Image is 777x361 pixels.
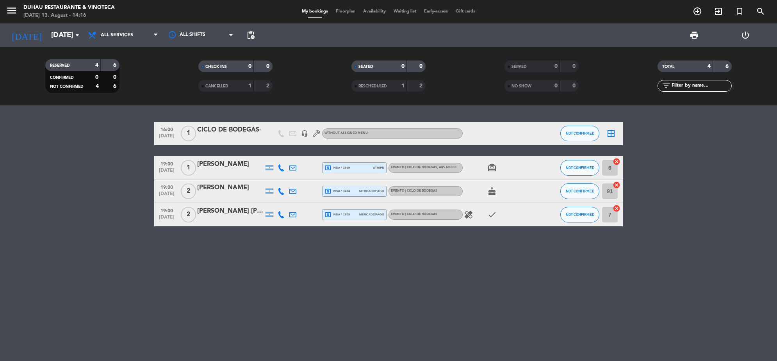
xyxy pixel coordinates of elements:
strong: 0 [554,64,558,69]
button: NOT CONFIRMED [560,183,599,199]
span: 2 [181,183,196,199]
span: All services [101,32,133,38]
span: 1 [181,126,196,141]
span: SEATED [358,65,373,69]
i: healing [464,210,473,219]
strong: 2 [419,83,424,89]
i: menu [6,5,18,16]
span: 2 [181,207,196,222]
strong: 0 [572,64,577,69]
strong: 1 [401,83,405,89]
span: visa * 3959 [324,164,350,171]
span: [DATE] [157,191,176,200]
span: 19:00 [157,159,176,168]
i: check [487,210,497,219]
span: NOT CONFIRMED [566,165,594,170]
span: 19:00 [157,182,176,191]
span: [DATE] [157,168,176,177]
div: [PERSON_NAME] [197,159,264,169]
span: [DATE] [157,133,176,142]
span: EVENTO | CICLO DE BODEGAS [391,166,456,169]
i: headset_mic [301,130,308,137]
div: [PERSON_NAME] [PERSON_NAME] [197,206,264,216]
i: add_circle_outline [693,7,702,16]
div: [DATE] 13. August - 14:16 [23,12,115,20]
strong: 6 [725,64,730,69]
strong: 4 [707,64,711,69]
button: NOT CONFIRMED [560,126,599,141]
span: Waiting list [390,9,420,14]
strong: 0 [572,83,577,89]
span: NOT CONFIRMED [50,85,84,89]
span: EVENTO | CICLO DE BODEGAS [391,213,437,216]
strong: 0 [419,64,424,69]
i: search [756,7,765,16]
strong: 0 [113,75,118,80]
span: 16:00 [157,124,176,133]
strong: 4 [95,62,98,68]
span: RESCHEDULED [358,84,387,88]
span: RESERVED [50,64,70,68]
span: 19:00 [157,206,176,215]
span: [DATE] [157,215,176,224]
strong: 0 [401,64,405,69]
strong: 0 [266,64,271,69]
i: card_giftcard [487,163,497,172]
i: turned_in_not [735,7,744,16]
i: [DATE] [6,27,47,44]
span: print [690,30,699,40]
span: Availability [359,9,390,14]
span: NOT CONFIRMED [566,131,594,135]
span: mercadopago [359,189,384,194]
span: CANCELLED [205,84,228,88]
div: [PERSON_NAME] [197,183,264,193]
strong: 6 [113,62,118,68]
span: Gift cards [452,9,479,14]
span: NOT CONFIRMED [566,212,594,217]
i: cancel [613,181,620,189]
strong: 0 [554,83,558,89]
span: NO SHOW [511,84,531,88]
i: cake [487,187,497,196]
span: 1 [181,160,196,176]
i: local_atm [324,164,331,171]
i: power_settings_new [741,30,750,40]
strong: 0 [248,64,251,69]
i: local_atm [324,211,331,218]
span: Early-access [420,9,452,14]
span: pending_actions [246,30,255,40]
strong: 0 [95,75,98,80]
span: mercadopago [359,212,384,217]
span: CONFIRMED [50,76,74,80]
span: stripe [373,165,384,170]
button: NOT CONFIRMED [560,207,599,222]
i: exit_to_app [714,7,723,16]
span: TOTAL [662,65,674,69]
i: local_atm [324,188,331,195]
strong: 2 [266,83,271,89]
span: visa * 1955 [324,211,350,218]
button: NOT CONFIRMED [560,160,599,176]
span: My bookings [298,9,332,14]
i: arrow_drop_down [73,30,82,40]
span: NOT CONFIRMED [566,189,594,193]
input: Filter by name... [671,82,731,90]
div: LOG OUT [720,23,771,47]
span: visa * 3434 [324,188,350,195]
i: border_all [606,129,616,138]
div: Duhau Restaurante & Vinoteca [23,4,115,12]
i: cancel [613,205,620,212]
span: Floorplan [332,9,359,14]
span: Without assigned menu [324,132,368,135]
strong: 4 [96,84,99,89]
strong: 1 [248,83,251,89]
strong: 6 [113,84,118,89]
span: , ARS 60.000 [437,166,456,169]
span: CHECK INS [205,65,227,69]
button: menu [6,5,18,19]
i: filter_list [661,81,671,91]
div: CICLO DE BODEGAS- [197,125,264,135]
i: cancel [613,158,620,165]
span: EVENTO | CICLO DE BODEGAS [391,189,437,192]
span: SERVED [511,65,527,69]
